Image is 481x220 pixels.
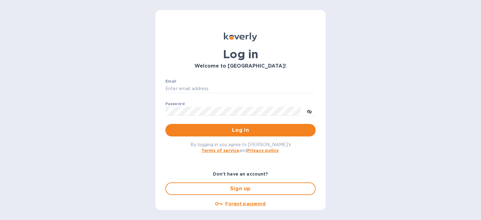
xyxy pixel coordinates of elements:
[165,102,184,106] label: Password
[165,84,316,94] input: Enter email address
[303,105,316,117] button: toggle password visibility
[165,124,316,136] button: Log in
[165,182,316,195] button: Sign up
[165,79,176,83] label: Email
[247,148,279,153] a: Privacy policy
[225,201,266,206] u: Forgot password
[190,142,291,153] span: By logging in you agree to [PERSON_NAME]'s and .
[165,48,316,61] h1: Log in
[201,148,239,153] a: Terms of service
[213,171,268,177] b: Don't have an account?
[224,33,257,41] img: Koverly
[170,126,311,134] span: Log in
[165,63,316,69] h3: Welcome to [GEOGRAPHIC_DATA]!
[171,185,310,192] span: Sign up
